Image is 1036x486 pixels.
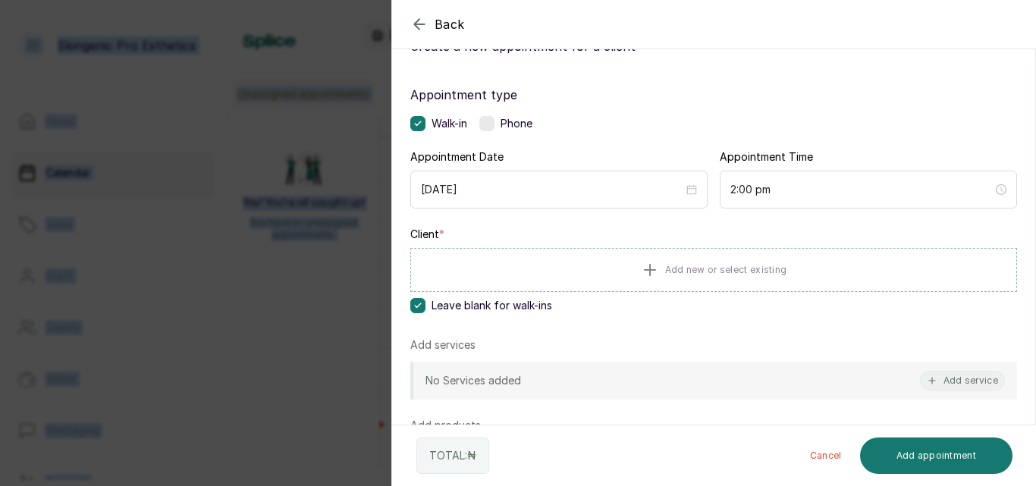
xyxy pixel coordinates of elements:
[410,227,444,242] label: Client
[425,373,521,388] p: No Services added
[421,181,683,198] input: Select date
[798,437,854,474] button: Cancel
[920,371,1005,390] button: Add service
[410,418,481,433] p: Add products
[665,264,787,276] span: Add new or select existing
[432,116,467,131] span: Walk-in
[432,298,552,313] span: Leave blank for walk-ins
[435,15,465,33] span: Back
[410,149,504,165] label: Appointment Date
[410,337,476,353] p: Add services
[860,437,1013,474] button: Add appointment
[720,149,813,165] label: Appointment Time
[410,86,1017,104] label: Appointment type
[410,248,1017,292] button: Add new or select existing
[429,448,476,463] p: TOTAL: ₦
[730,181,993,198] input: Select time
[501,116,532,131] span: Phone
[410,15,465,33] button: Back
